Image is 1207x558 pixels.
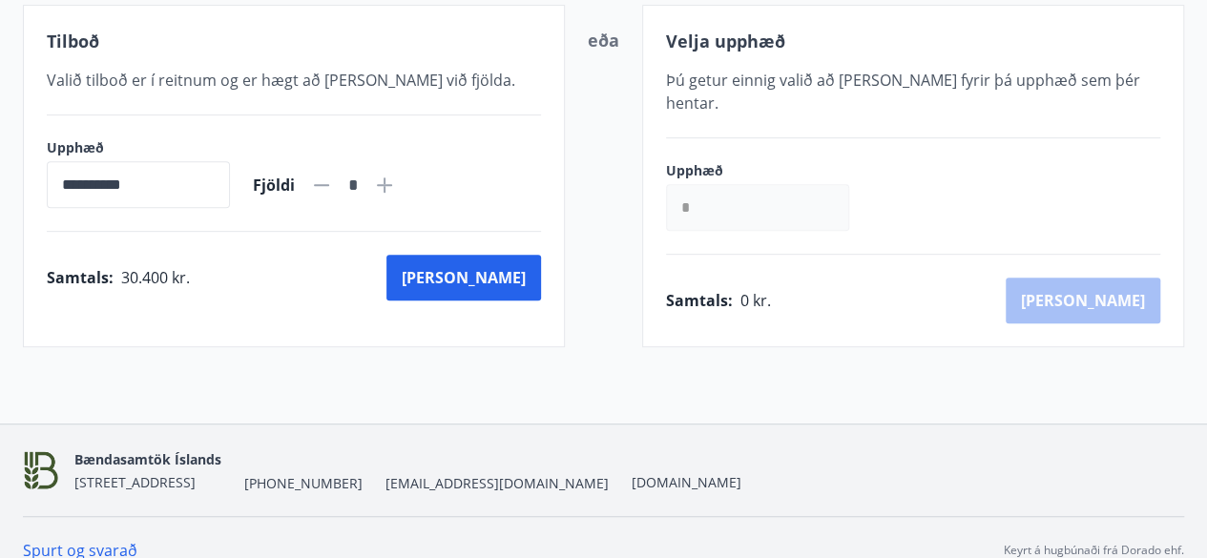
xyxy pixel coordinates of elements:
[23,450,59,491] img: 2aDbt2Rg6yHZme2i5sJufPfIVoFiG0feiFzq86Ft.png
[385,474,609,493] span: [EMAIL_ADDRESS][DOMAIN_NAME]
[121,267,190,288] span: 30.400 kr.
[47,267,114,288] span: Samtals :
[47,30,99,52] span: Tilboð
[244,474,363,493] span: [PHONE_NUMBER]
[74,473,196,491] span: [STREET_ADDRESS]
[666,161,868,180] label: Upphæð
[253,175,295,196] span: Fjöldi
[666,70,1140,114] span: Þú getur einnig valið að [PERSON_NAME] fyrir þá upphæð sem þér hentar.
[74,450,221,468] span: Bændasamtök Íslands
[666,290,733,311] span: Samtals :
[740,290,771,311] span: 0 kr.
[386,255,541,300] button: [PERSON_NAME]
[666,30,785,52] span: Velja upphæð
[632,473,741,491] a: [DOMAIN_NAME]
[47,70,515,91] span: Valið tilboð er í reitnum og er hægt að [PERSON_NAME] við fjölda.
[47,138,230,157] label: Upphæð
[588,29,619,52] span: eða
